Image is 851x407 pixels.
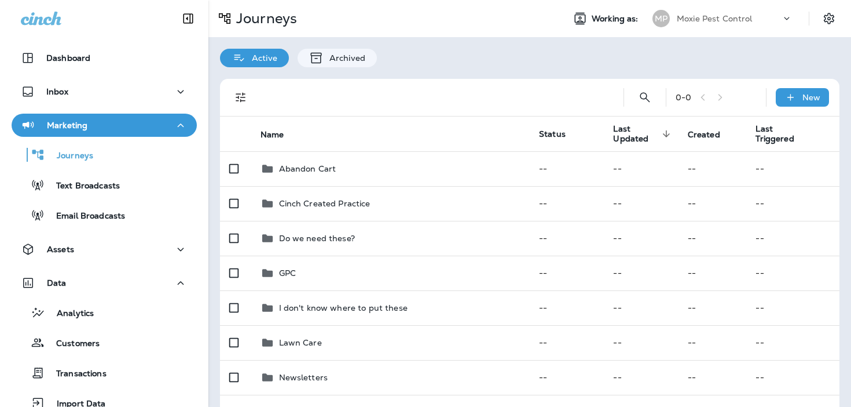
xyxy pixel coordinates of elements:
td: -- [604,290,678,325]
span: Created [688,129,735,140]
p: Newsletters [279,373,328,382]
td: -- [746,256,839,290]
p: Active [246,53,277,63]
td: -- [530,360,604,395]
span: Status [539,129,566,139]
td: -- [604,186,678,221]
td: -- [604,325,678,360]
button: Inbox [12,80,197,103]
button: Settings [819,8,839,29]
span: Last Triggered [755,124,809,144]
span: Working as: [592,14,641,24]
button: Filters [229,86,252,109]
td: -- [746,325,839,360]
p: Customers [45,339,100,350]
p: Text Broadcasts [45,181,120,192]
button: Journeys [12,143,197,167]
p: Dashboard [46,53,90,63]
td: -- [604,221,678,256]
td: -- [604,256,678,290]
p: Inbox [46,87,68,96]
span: Created [688,130,720,140]
p: Marketing [47,121,87,130]
button: Dashboard [12,46,197,70]
td: -- [678,221,747,256]
button: Assets [12,238,197,261]
p: Email Broadcasts [45,211,125,222]
p: I don't know where to put these [279,303,408,312]
td: -- [530,290,604,325]
span: Last Updated [613,124,658,144]
button: Customers [12,330,197,355]
button: Marketing [12,114,197,137]
td: -- [746,290,839,325]
td: -- [604,360,678,395]
td: -- [678,325,747,360]
td: -- [678,151,747,186]
p: Lawn Care [279,338,322,347]
p: Archived [324,53,365,63]
td: -- [746,186,839,221]
p: Abandon Cart [279,164,336,173]
p: Cinch Created Practice [279,199,371,208]
td: -- [530,256,604,290]
td: -- [530,325,604,360]
td: -- [530,151,604,186]
span: Last Updated [613,124,673,144]
p: Data [47,278,67,288]
td: -- [746,360,839,395]
button: Text Broadcasts [12,173,197,197]
p: Journeys [232,10,297,27]
p: Do we need these? [279,234,355,243]
div: MP [652,10,670,27]
p: Transactions [45,369,107,380]
td: -- [530,186,604,221]
span: Name [261,130,284,140]
span: Last Triggered [755,124,794,144]
p: New [802,93,820,102]
td: -- [746,151,839,186]
button: Collapse Sidebar [172,7,204,30]
td: -- [678,186,747,221]
button: Transactions [12,361,197,385]
button: Search Journeys [633,86,656,109]
p: Analytics [45,308,94,319]
p: Moxie Pest Control [677,14,753,23]
p: GPC [279,268,296,278]
td: -- [678,290,747,325]
td: -- [678,360,747,395]
td: -- [678,256,747,290]
td: -- [604,151,678,186]
td: -- [746,221,839,256]
div: 0 - 0 [676,93,691,102]
span: Name [261,129,299,140]
p: Assets [47,245,74,254]
button: Email Broadcasts [12,203,197,227]
p: Journeys [45,151,93,162]
td: -- [530,221,604,256]
button: Data [12,271,197,295]
button: Analytics [12,300,197,325]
